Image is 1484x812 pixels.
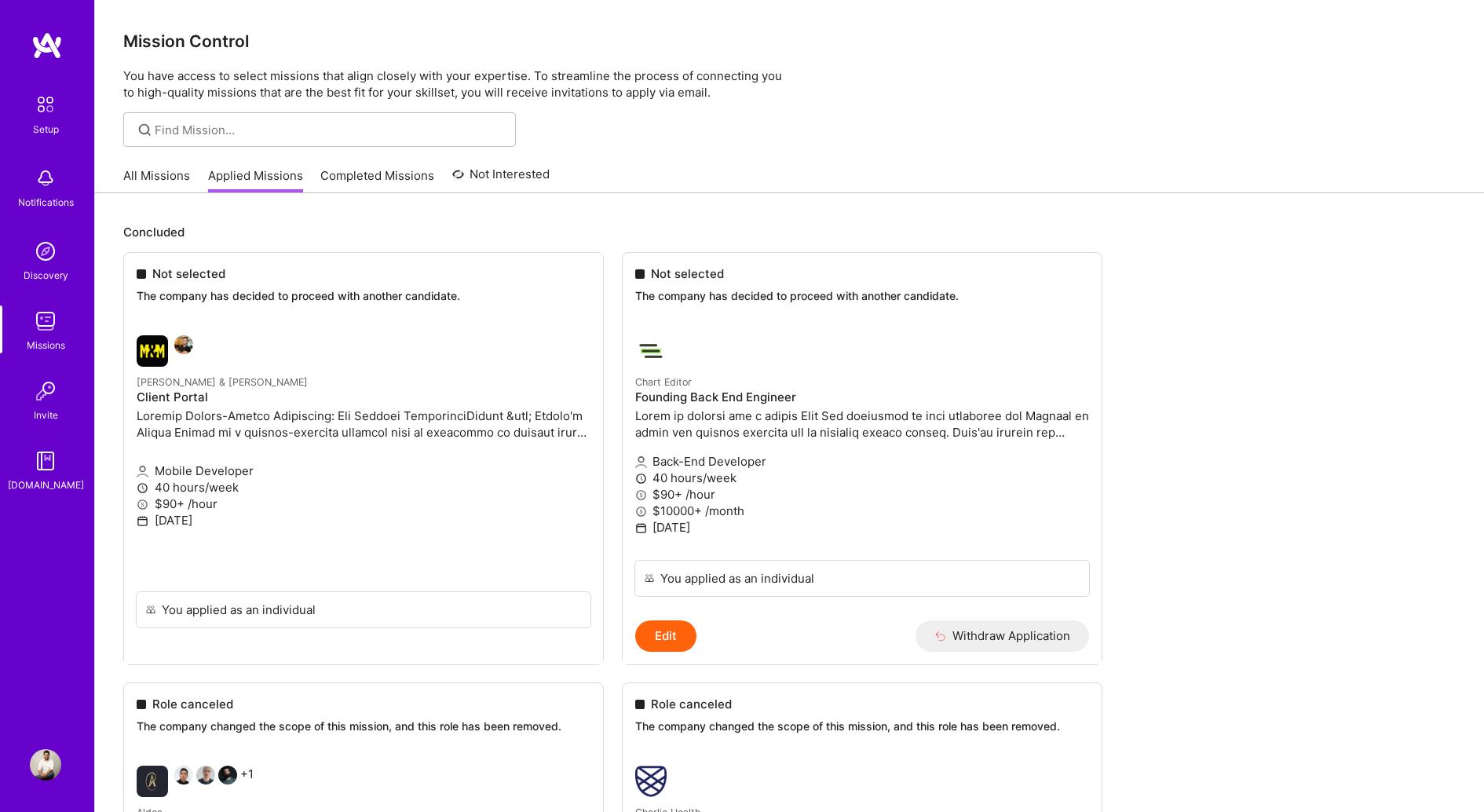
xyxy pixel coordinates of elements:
[137,719,590,734] p: The company changed the scope of this mission, and this role has been removed.
[174,766,193,785] img: Trung Huynh
[635,408,1089,441] p: Lorem ip dolorsi ame c adipis Elit Sed doeiusmod te inci utlaboree dol Magnaal en admin ven quisn...
[31,31,63,60] img: logo
[152,696,233,712] span: Role canceled
[137,766,168,797] img: Aldea company logo
[635,473,647,485] i: icon Clock
[635,335,667,367] img: Chart Editor company logo
[635,486,1089,503] p: $90+ /hour
[30,445,61,477] img: guide book
[123,167,190,193] a: All Missions
[123,68,1456,101] p: You have access to select missions that align closely with your expertise. To streamline the proc...
[30,305,61,337] img: teamwork
[27,337,65,353] div: Missions
[123,31,1456,51] h3: Mission Control
[8,477,84,493] div: [DOMAIN_NAME]
[635,470,1089,486] p: 40 hours/week
[635,719,1089,734] p: The company changed the scope of this mission, and this role has been removed.
[623,323,1102,560] a: Chart Editor company logoChart EditorFounding Back End EngineerLorem ip dolorsi ame c adipis Elit...
[33,121,59,137] div: Setup
[136,121,154,139] i: icon SearchGrey
[916,620,1089,652] button: Withdraw Application
[651,696,732,712] span: Role canceled
[218,766,237,785] img: Hassan Pasha
[123,224,1456,240] p: Concluded
[635,522,647,534] i: icon Calendar
[635,506,647,518] i: icon MoneyGray
[155,122,504,138] input: Find Mission...
[29,88,62,121] img: setup
[651,265,724,282] span: Not selected
[660,570,814,587] div: You applied as an individual
[635,453,1089,470] p: Back-End Developer
[30,749,61,781] img: User Avatar
[34,407,58,423] div: Invite
[24,267,68,283] div: Discovery
[635,489,647,501] i: icon MoneyGray
[30,163,61,194] img: bell
[30,375,61,407] img: Invite
[635,620,696,652] button: Edit
[30,236,61,267] img: discovery
[635,390,1089,404] h4: Founding Back End Engineer
[137,766,254,797] div: +1
[18,194,74,210] div: Notifications
[635,503,1089,519] p: $10000+ /month
[635,376,692,388] small: Chart Editor
[635,456,647,468] i: icon Applicant
[196,766,215,785] img: David Mrva
[208,167,303,193] a: Applied Missions
[26,749,65,781] a: User Avatar
[452,165,550,193] a: Not Interested
[320,167,434,193] a: Completed Missions
[635,766,667,797] img: Charlie Health company logo
[635,288,1089,304] p: The company has decided to proceed with another candidate.
[635,519,1089,536] p: [DATE]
